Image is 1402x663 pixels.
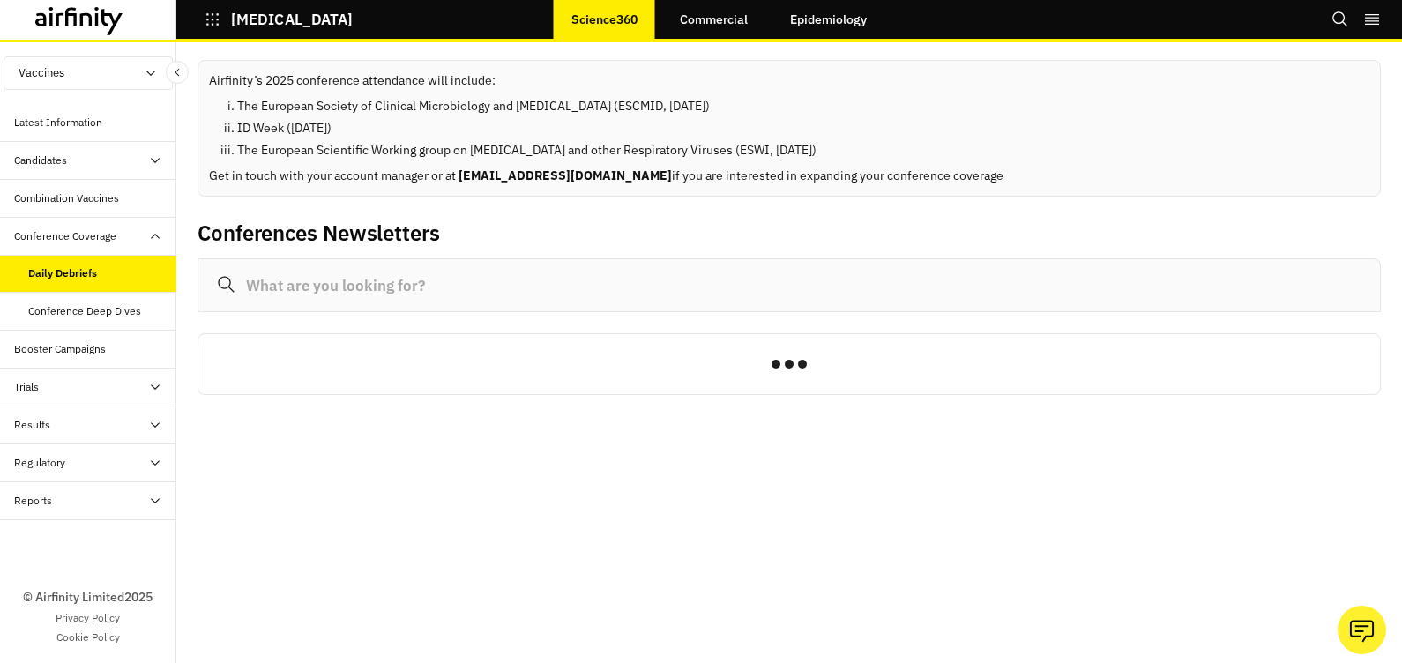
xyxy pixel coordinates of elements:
div: Regulatory [14,455,65,471]
input: What are you looking for? [198,258,1381,312]
div: Daily Debriefs [28,265,97,281]
div: Latest Information [14,115,102,130]
a: Cookie Policy [56,629,120,645]
h2: Conferences Newsletters [198,220,440,246]
div: Booster Campaigns [14,341,106,357]
li: The European Society of Clinical Microbiology and [MEDICAL_DATA] (ESCMID, [DATE]) [237,97,1369,115]
p: [MEDICAL_DATA] [231,11,353,27]
p: © Airfinity Limited 2025 [23,588,153,607]
div: Trials [14,379,39,395]
div: Results [14,417,50,433]
button: Close Sidebar [166,61,189,84]
div: Airfinity’s 2025 conference attendance will include: [198,60,1381,197]
div: Conference Deep Dives [28,303,141,319]
button: Ask our analysts [1338,606,1386,654]
div: Combination Vaccines [14,190,119,206]
div: Conference Coverage [14,228,116,244]
p: Science360 [571,12,638,26]
button: Search [1331,4,1349,34]
div: Candidates [14,153,67,168]
button: Vaccines [4,56,173,90]
li: The European Scientific Working group on [MEDICAL_DATA] and other Respiratory Viruses (ESWI, [DATE]) [237,141,1369,160]
a: Privacy Policy [56,610,120,626]
li: ​ID Week ([DATE]) [237,119,1369,138]
button: [MEDICAL_DATA] [205,4,353,34]
div: Reports [14,493,52,509]
p: Get in touch with your account manager or at if you are interested in expanding your conference c... [209,167,1369,185]
b: [EMAIL_ADDRESS][DOMAIN_NAME] [459,168,672,183]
